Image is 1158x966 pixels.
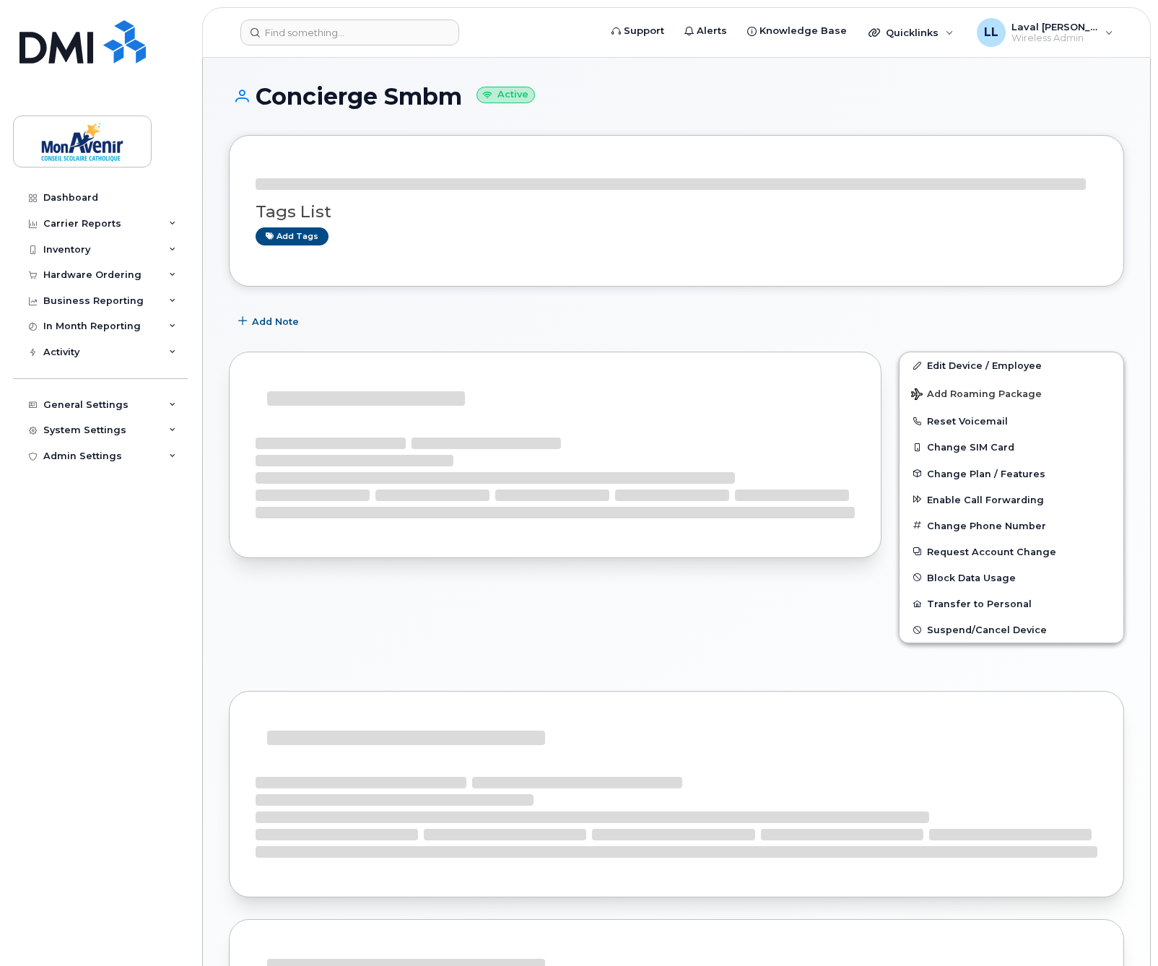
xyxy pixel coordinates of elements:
[900,591,1123,617] button: Transfer to Personal
[256,203,1097,221] h3: Tags List
[476,87,535,103] small: Active
[927,625,1047,635] span: Suspend/Cancel Device
[900,617,1123,643] button: Suspend/Cancel Device
[256,227,328,245] a: Add tags
[927,468,1045,479] span: Change Plan / Features
[900,378,1123,408] button: Add Roaming Package
[900,408,1123,434] button: Reset Voicemail
[900,487,1123,513] button: Enable Call Forwarding
[900,461,1123,487] button: Change Plan / Features
[900,565,1123,591] button: Block Data Usage
[900,539,1123,565] button: Request Account Change
[252,315,299,328] span: Add Note
[900,513,1123,539] button: Change Phone Number
[229,84,1124,109] h1: Concierge Smbm
[927,494,1044,505] span: Enable Call Forwarding
[229,308,311,334] button: Add Note
[911,388,1042,402] span: Add Roaming Package
[900,434,1123,460] button: Change SIM Card
[900,352,1123,378] a: Edit Device / Employee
